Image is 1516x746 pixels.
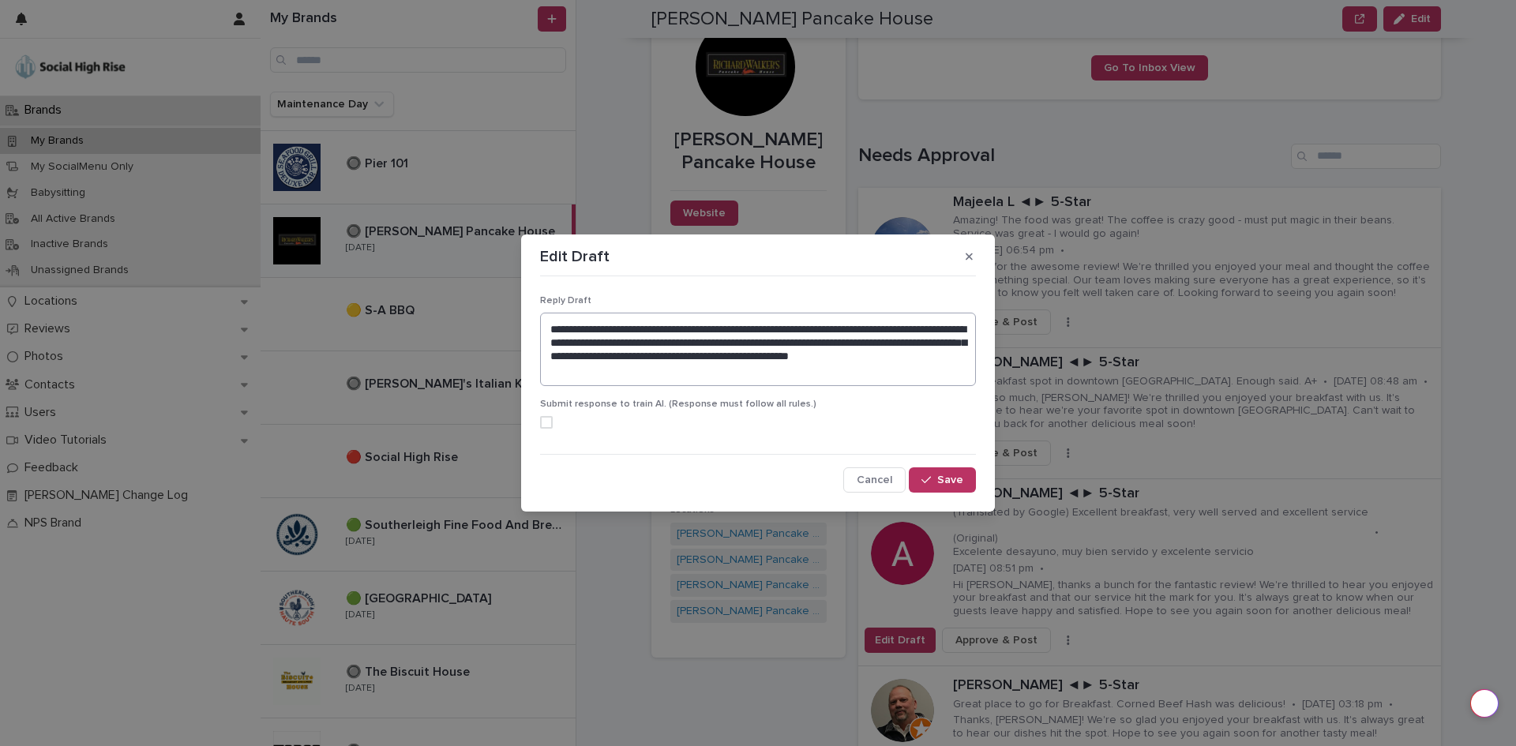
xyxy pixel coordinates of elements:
[540,296,591,306] span: Reply Draft
[843,467,906,493] button: Cancel
[909,467,976,493] button: Save
[937,474,963,485] span: Save
[540,247,610,266] p: Edit Draft
[540,399,816,409] span: Submit response to train AI. (Response must follow all rules.)
[857,474,892,485] span: Cancel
